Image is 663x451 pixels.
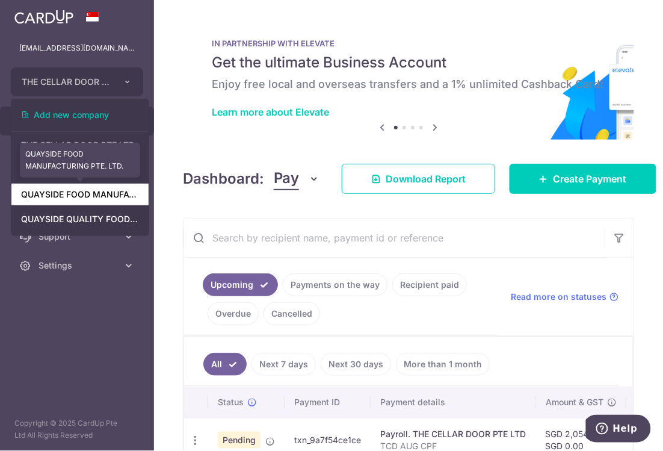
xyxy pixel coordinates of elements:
div: QUAYSIDE FOOD MANUFACTURING PTE. LTD. [20,143,140,178]
a: THE QUAYSIDE GROUP PTE. LTD. [11,159,149,181]
a: Recipient paid [392,273,467,296]
th: Payment details [371,387,536,418]
img: Renovation banner [183,19,634,140]
a: Next 30 days [321,353,391,376]
a: Payments on the way [283,273,387,296]
a: Cancelled [264,302,320,325]
span: Pay [274,167,299,190]
a: Read more on statuses [511,291,619,303]
a: QUAYSIDE QUALITY FOOD PTE. LTD. [11,208,149,230]
p: [EMAIL_ADDRESS][DOMAIN_NAME] [19,42,135,54]
span: Settings [39,260,118,272]
span: Read more on statuses [511,291,607,303]
a: Create Payment [510,164,656,194]
a: THE CELLAR DOOR PTE LTD [11,134,149,156]
h5: Get the ultimate Business Account [212,53,605,72]
span: Support [39,231,118,243]
div: Payroll. THE CELLAR DOOR PTE LTD [380,428,526,440]
a: All [203,353,247,376]
iframe: Opens a widget where you can find more information [586,415,651,445]
a: Next 7 days [251,353,316,376]
h4: Dashboard: [183,168,264,190]
p: IN PARTNERSHIP WITH ELEVATE [212,39,605,48]
th: Payment ID [285,387,371,418]
a: Learn more about Elevate [212,106,329,118]
input: Search by recipient name, payment id or reference [183,219,605,257]
a: Upcoming [203,273,278,296]
img: CardUp [14,10,73,24]
a: Add new company [11,104,149,126]
h6: Enjoy free local and overseas transfers and a 1% unlimited Cashback Card! [212,77,605,92]
span: Status [218,396,244,408]
ul: THE CELLAR DOOR PTE LTD [11,99,149,236]
span: Amount & GST [546,396,603,408]
button: THE CELLAR DOOR PTE LTD [11,67,143,96]
span: Pending [218,432,261,449]
button: Pay [274,167,320,190]
span: THE CELLAR DOOR PTE LTD [22,76,111,88]
span: Create Payment [554,172,627,186]
a: Download Report [342,164,495,194]
a: More than 1 month [396,353,490,376]
span: Download Report [386,172,466,186]
a: QUAYSIDE FOOD MANUFACTURING PTE. LTD. [11,184,149,205]
a: Overdue [208,302,259,325]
